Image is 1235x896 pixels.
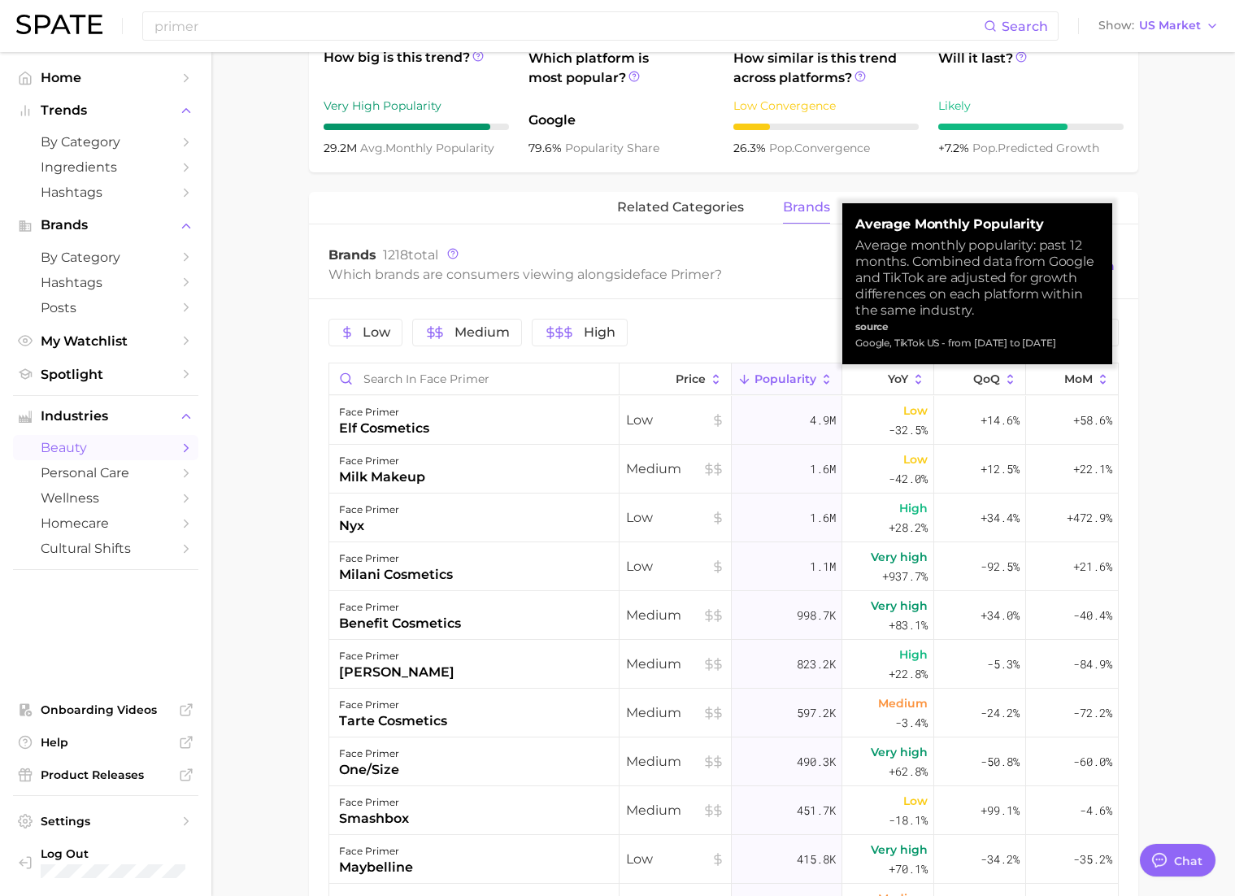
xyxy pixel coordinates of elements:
a: Posts [13,295,198,320]
span: Medium [626,655,724,674]
button: face primer[PERSON_NAME]Medium823.2kHigh+22.8%-5.3%-84.9% [329,640,1118,689]
span: convergence [769,141,870,155]
span: Medium [626,752,724,772]
span: Medium [878,694,928,713]
button: ShowUS Market [1094,15,1223,37]
span: Brands [41,218,171,233]
abbr: popularity index [769,141,794,155]
div: maybelline [339,858,413,877]
span: High [899,498,928,518]
div: face primer [339,451,425,471]
span: -60.0% [1073,752,1112,772]
button: face primermaybellineLow415.8kVery high+70.1%-34.2%-35.2% [329,835,1118,884]
span: beauty [41,440,171,455]
span: +28.2% [889,518,928,537]
span: Ingredients [41,159,171,175]
a: Onboarding Videos [13,698,198,722]
span: face primer [641,267,715,282]
a: Product Releases [13,763,198,787]
a: by Category [13,245,198,270]
span: +21.6% [1073,557,1112,576]
button: face primermilk makeupMedium1.6mLow-42.0%+12.5%+22.1% [329,445,1118,494]
span: Low [903,791,928,811]
a: My Watchlist [13,328,198,354]
span: MoM [1064,372,1093,385]
abbr: popularity index [972,141,998,155]
strong: source [855,320,889,333]
span: -32.5% [889,420,928,440]
div: [PERSON_NAME] [339,663,454,682]
span: My Watchlist [41,333,171,349]
span: cultural shifts [41,541,171,556]
span: 490.3k [797,752,836,772]
a: homecare [13,511,198,536]
span: Medium [626,703,724,723]
span: Price [676,372,706,385]
span: Home [41,70,171,85]
abbr: average [360,141,385,155]
span: Trends [41,103,171,118]
span: +58.6% [1073,411,1112,430]
span: Low [626,557,724,576]
span: popularity share [565,141,659,155]
button: face primerbenefit cosmeticsMedium998.7kVery high+83.1%+34.0%-40.4% [329,591,1118,640]
span: monthly popularity [360,141,494,155]
div: face primer [339,695,447,715]
span: Very high [871,742,928,762]
span: homecare [41,515,171,531]
span: -84.9% [1073,655,1112,674]
span: US Market [1139,21,1201,30]
div: face primer [339,402,429,422]
span: -50.8% [981,752,1020,772]
span: How big is this trend? [324,48,509,88]
span: +34.4% [981,508,1020,528]
span: Which platform is most popular? [528,49,714,102]
span: wellness [41,490,171,506]
span: QoQ [973,372,1000,385]
strong: Average Monthly Popularity [855,216,1099,233]
span: 26.3% [733,141,769,155]
span: personal care [41,465,171,481]
button: face primernyxLow1.6mHigh+28.2%+34.4%+472.9% [329,494,1118,542]
span: Log Out [41,846,220,861]
a: by Category [13,129,198,154]
span: -4.6% [1080,801,1112,820]
button: face primersmashboxMedium451.7kLow-18.1%+99.1%-4.6% [329,786,1118,835]
button: Trends [13,98,198,123]
a: Log out. Currently logged in with e-mail samantha.calcagni@loreal.com. [13,842,198,883]
span: -24.2% [981,703,1020,723]
span: -92.5% [981,557,1020,576]
span: -35.2% [1073,850,1112,869]
a: wellness [13,485,198,511]
span: Medium [626,606,724,625]
div: face primer [339,793,409,812]
span: +99.1% [981,801,1020,820]
span: How similar is this trend across platforms? [733,49,919,88]
span: 451.7k [797,801,836,820]
a: personal care [13,460,198,485]
span: -3.4% [895,713,928,733]
a: Home [13,65,198,90]
button: QoQ [934,363,1026,395]
span: 1.1m [810,557,836,576]
div: face primer [339,646,454,666]
a: cultural shifts [13,536,198,561]
span: 1.6m [810,508,836,528]
span: High [899,645,928,664]
span: Very high [871,840,928,859]
span: Brands [328,247,376,263]
span: brands [783,200,830,215]
span: Very high [871,596,928,615]
span: -18.1% [889,811,928,830]
span: Low [363,326,390,339]
span: +937.7% [882,567,928,586]
button: Brands [13,213,198,237]
span: Popularity [754,372,816,385]
span: predicted growth [972,141,1099,155]
span: related categories [617,200,744,215]
span: by Category [41,250,171,265]
div: face primer [339,549,453,568]
div: tarte cosmetics [339,711,447,731]
button: face primertarte cosmeticsMedium597.2kMedium-3.4%-24.2%-72.2% [329,689,1118,737]
span: 597.2k [797,703,836,723]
